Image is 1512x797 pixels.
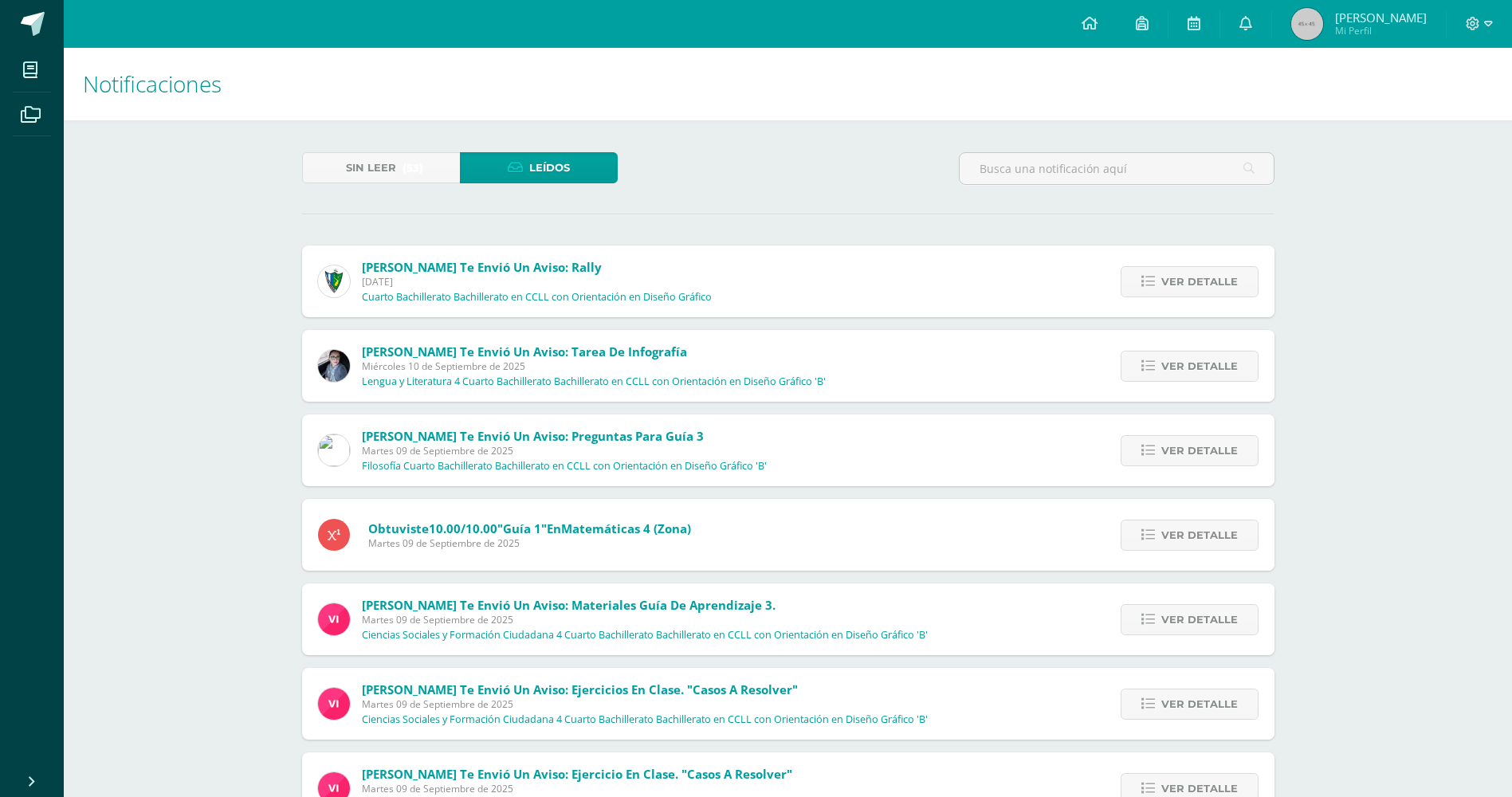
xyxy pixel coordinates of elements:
[362,275,712,289] span: [DATE]
[318,350,350,382] img: 702136d6d401d1cd4ce1c6f6778c2e49.png
[1161,436,1238,465] span: Ver detalle
[1335,10,1427,26] span: [PERSON_NAME]
[362,597,776,613] span: [PERSON_NAME] te envió un aviso: Materiales Guía de aprendizaje 3.
[497,520,547,536] span: "Guía 1"
[1161,689,1238,719] span: Ver detalle
[529,153,570,183] span: Leídos
[460,152,618,183] a: Leídos
[1335,24,1427,37] span: Mi Perfil
[362,697,928,711] span: Martes 09 de Septiembre de 2025
[362,629,928,642] p: Ciencias Sociales y Formación Ciudadana 4 Cuarto Bachillerato Bachillerato en CCLL con Orientació...
[362,444,767,457] span: Martes 09 de Septiembre de 2025
[362,460,767,473] p: Filosofía Cuarto Bachillerato Bachillerato en CCLL con Orientación en Diseño Gráfico 'B'
[362,766,792,782] span: [PERSON_NAME] te envió un aviso: Ejercicio en clase. "Casos a resolver"
[318,603,350,635] img: bd6d0aa147d20350c4821b7c643124fa.png
[362,713,928,726] p: Ciencias Sociales y Formación Ciudadana 4 Cuarto Bachillerato Bachillerato en CCLL con Orientació...
[1291,8,1323,40] img: 45x45
[1161,605,1238,634] span: Ver detalle
[960,153,1274,184] input: Busca una notificación aquí
[561,520,691,536] span: Matemáticas 4 (Zona)
[362,681,798,697] span: [PERSON_NAME] te envió un aviso: Ejercicios en Clase. "Casos a resolver"
[1161,267,1238,296] span: Ver detalle
[302,152,460,183] a: Sin leer(53)
[368,520,691,536] span: Obtuviste en
[403,153,423,183] span: (53)
[429,520,497,536] span: 10.00/10.00
[1161,351,1238,381] span: Ver detalle
[362,344,687,359] span: [PERSON_NAME] te envió un aviso: Tarea de Infografía
[1161,520,1238,550] span: Ver detalle
[83,69,222,99] span: Notificaciones
[362,782,928,795] span: Martes 09 de Septiembre de 2025
[362,613,928,626] span: Martes 09 de Septiembre de 2025
[362,291,712,304] p: Cuarto Bachillerato Bachillerato en CCLL con Orientación en Diseño Gráfico
[318,265,350,297] img: 9f174a157161b4ddbe12118a61fed988.png
[346,153,396,183] span: Sin leer
[318,434,350,466] img: 6dfd641176813817be49ede9ad67d1c4.png
[368,536,691,550] span: Martes 09 de Septiembre de 2025
[362,375,826,388] p: Lengua y Literatura 4 Cuarto Bachillerato Bachillerato en CCLL con Orientación en Diseño Gráfico 'B'
[362,428,704,444] span: [PERSON_NAME] te envió un aviso: Preguntas para guía 3
[318,688,350,720] img: bd6d0aa147d20350c4821b7c643124fa.png
[362,359,826,373] span: Miércoles 10 de Septiembre de 2025
[362,259,602,275] span: [PERSON_NAME] te envió un aviso: Rally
